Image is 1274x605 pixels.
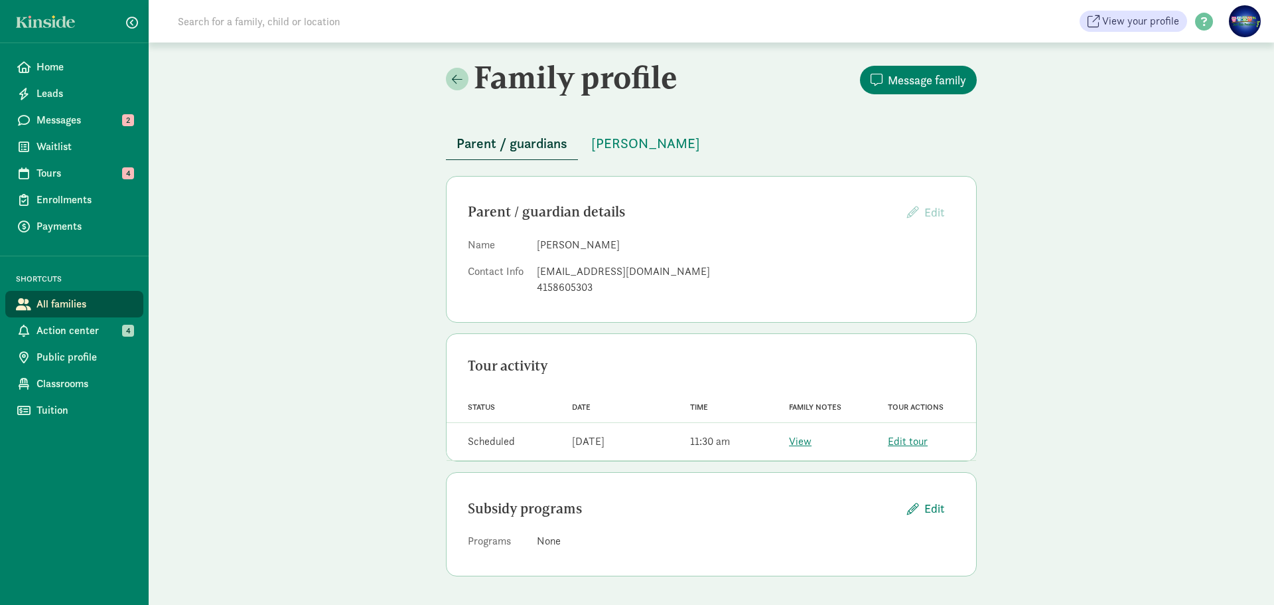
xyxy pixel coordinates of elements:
span: [PERSON_NAME] [591,133,700,154]
a: Messages 2 [5,107,143,133]
div: Scheduled [468,434,515,450]
span: Classrooms [36,376,133,392]
span: Messages [36,112,133,128]
div: Tour activity [468,355,955,377]
div: [DATE] [572,434,604,450]
a: Enrollments [5,187,143,213]
span: Message family [888,71,966,89]
div: None [537,533,955,549]
button: Edit [896,198,955,226]
span: Tour actions [888,402,944,412]
iframe: Chat Widget [1208,541,1274,605]
a: Tuition [5,397,143,424]
a: [PERSON_NAME] [581,136,711,151]
span: All families [36,296,133,312]
dd: [PERSON_NAME] [537,237,955,253]
a: Payments [5,213,143,240]
span: Tours [36,165,133,181]
a: Leads [5,80,143,107]
span: View your profile [1102,13,1179,29]
a: Home [5,54,143,80]
span: 2 [122,114,134,126]
a: Edit tour [888,434,928,448]
div: [EMAIL_ADDRESS][DOMAIN_NAME] [537,264,955,280]
span: Payments [36,218,133,234]
input: Search for a family, child or location [170,8,542,35]
button: [PERSON_NAME] [581,128,711,159]
span: Date [572,402,591,412]
span: 4 [122,167,134,179]
div: 4158605303 [537,280,955,296]
span: 4 [122,325,134,337]
span: Enrollments [36,192,133,208]
h2: Family profile [446,58,709,96]
span: Time [690,402,708,412]
div: Subsidy programs [468,498,896,519]
button: Parent / guardians [446,128,578,160]
div: 11:30 am [690,434,730,450]
span: Edit [924,205,944,220]
dt: Contact Info [468,264,526,301]
button: Edit [896,494,955,523]
span: Home [36,59,133,75]
span: Waitlist [36,139,133,155]
span: Leads [36,86,133,102]
a: View your profile [1080,11,1187,32]
span: Status [468,402,495,412]
a: Public profile [5,344,143,371]
a: Parent / guardians [446,136,578,151]
a: Classrooms [5,371,143,397]
span: Family notes [789,402,841,412]
a: All families [5,291,143,317]
a: Waitlist [5,133,143,160]
span: Edit [924,499,944,517]
button: Message family [860,66,977,94]
span: Tuition [36,402,133,418]
a: Action center 4 [5,317,143,344]
span: Action center [36,323,133,339]
dt: Programs [468,533,526,555]
span: Public profile [36,349,133,365]
dt: Name [468,237,526,258]
div: Parent / guardian details [468,201,896,222]
a: Tours 4 [5,160,143,187]
span: Parent / guardians [457,133,567,154]
a: View [789,434,812,448]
